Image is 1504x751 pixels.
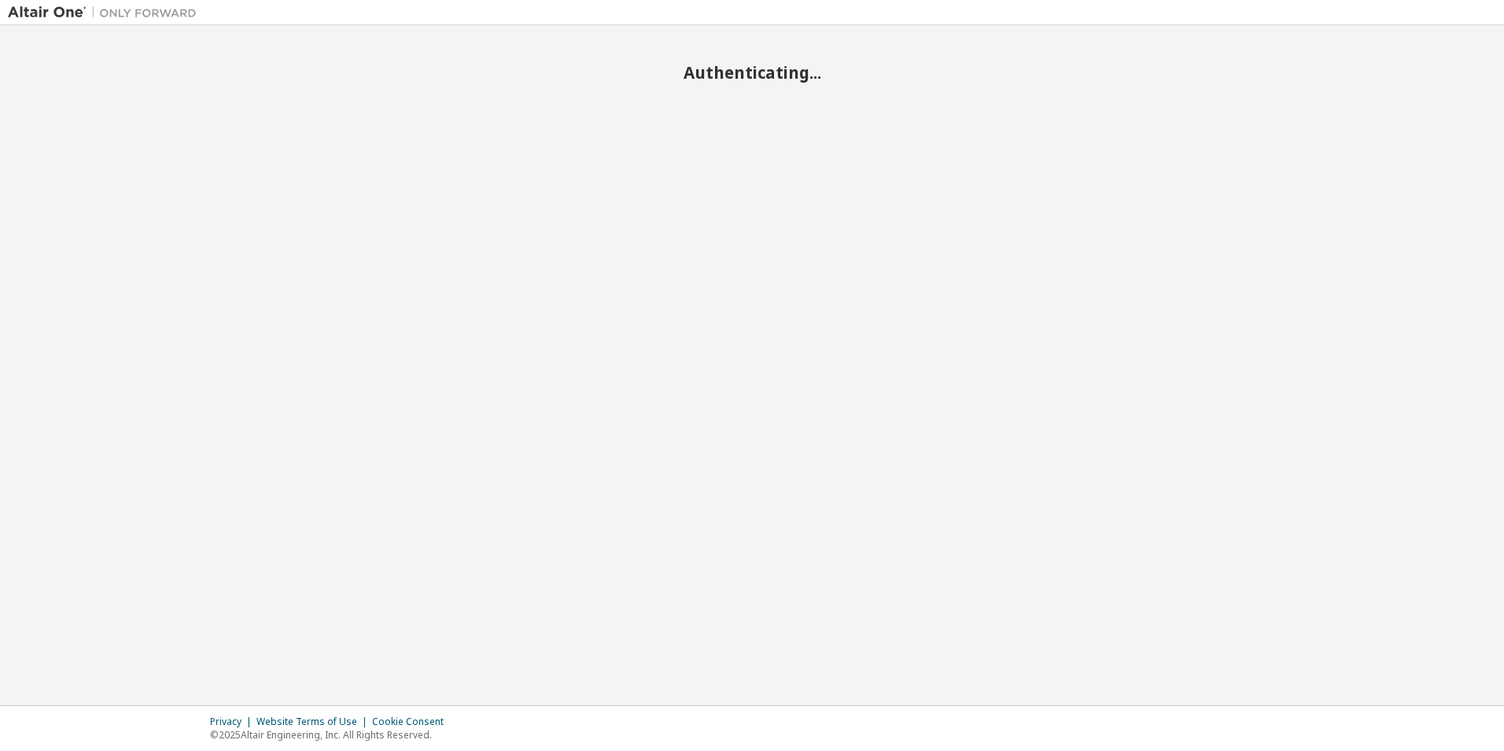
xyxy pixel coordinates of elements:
[256,716,372,728] div: Website Terms of Use
[372,716,453,728] div: Cookie Consent
[8,62,1496,83] h2: Authenticating...
[210,716,256,728] div: Privacy
[8,5,205,20] img: Altair One
[210,728,453,742] p: © 2025 Altair Engineering, Inc. All Rights Reserved.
